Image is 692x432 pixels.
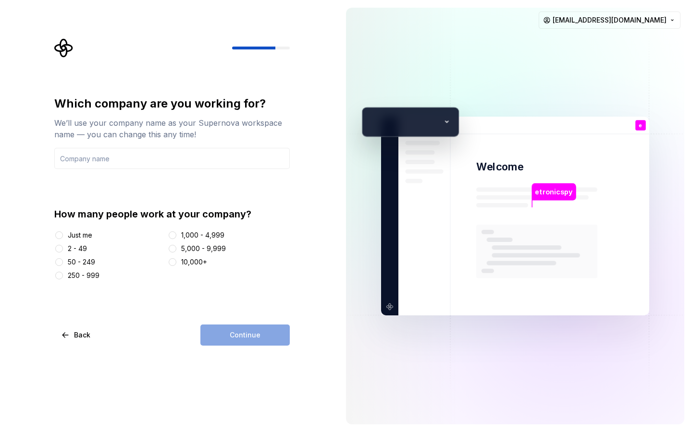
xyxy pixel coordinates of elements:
div: We’ll use your company name as your Supernova workspace name — you can change this any time! [54,117,290,140]
button: Back [54,324,99,346]
p: etronicspy [535,187,572,197]
div: 10,000+ [181,257,207,267]
svg: Supernova Logo [54,38,74,58]
div: Which company are you working for? [54,96,290,111]
p: Welcome [476,160,523,174]
div: 5,000 - 9,999 [181,244,226,253]
input: Company name [54,148,290,169]
button: [EMAIL_ADDRESS][DOMAIN_NAME] [539,12,680,29]
div: 250 - 999 [68,271,99,280]
span: [EMAIL_ADDRESS][DOMAIN_NAME] [553,15,667,25]
p: e [639,123,642,128]
div: 1,000 - 4,999 [181,230,224,240]
span: Back [74,330,90,340]
div: 2 - 49 [68,244,87,253]
div: How many people work at your company? [54,207,290,221]
div: Just me [68,230,92,240]
div: 50 - 249 [68,257,95,267]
